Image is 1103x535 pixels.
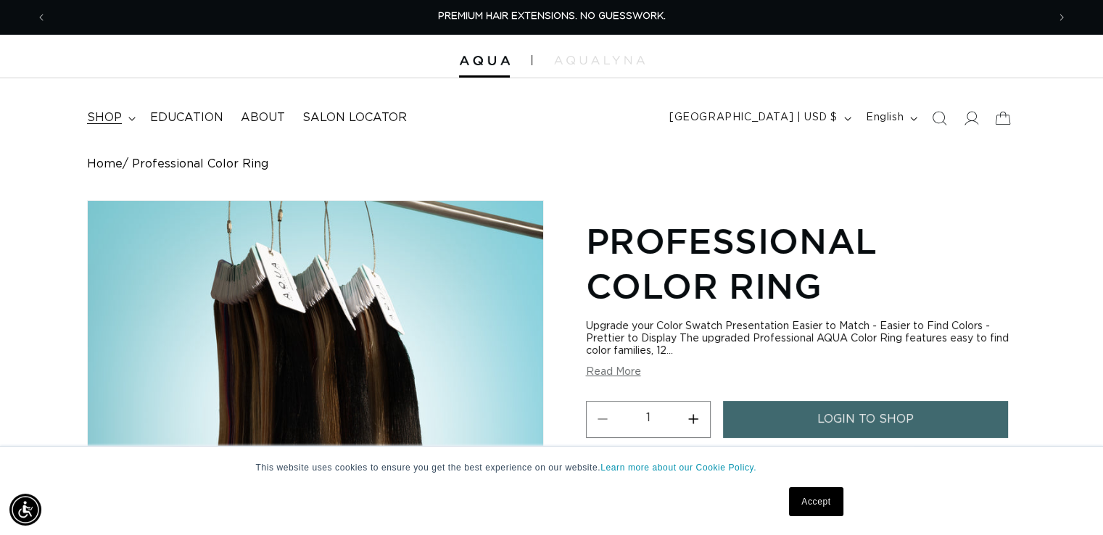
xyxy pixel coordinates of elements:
div: Accessibility Menu [9,494,41,526]
nav: breadcrumbs [87,157,1016,171]
span: Salon Locator [302,110,407,125]
summary: shop [78,101,141,134]
button: Previous announcement [25,4,57,31]
span: Education [150,110,223,125]
a: Education [141,101,232,134]
a: Learn more about our Cookie Policy. [600,463,756,473]
h1: Professional Color Ring [586,218,1016,309]
button: Next announcement [1046,4,1078,31]
a: Accept [789,487,843,516]
div: Upgrade your Color Swatch Presentation Easier to Match - Easier to Find Colors - Prettier to Disp... [586,320,1016,357]
span: login to shop [817,401,914,438]
span: shop [87,110,122,125]
button: [GEOGRAPHIC_DATA] | USD $ [661,104,857,132]
p: This website uses cookies to ensure you get the best experience on our website. [256,461,848,474]
img: aqualyna.com [554,56,645,65]
summary: Search [923,102,955,134]
span: English [866,110,904,125]
span: Professional Color Ring [132,157,268,171]
span: PREMIUM HAIR EXTENSIONS. NO GUESSWORK. [438,12,666,21]
a: login to shop [723,401,1009,438]
span: [GEOGRAPHIC_DATA] | USD $ [669,110,838,125]
img: Aqua Hair Extensions [459,56,510,66]
button: English [857,104,923,132]
button: Read More [586,366,641,378]
a: Salon Locator [294,101,416,134]
span: About [241,110,285,125]
a: About [232,101,294,134]
a: Home [87,157,123,171]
